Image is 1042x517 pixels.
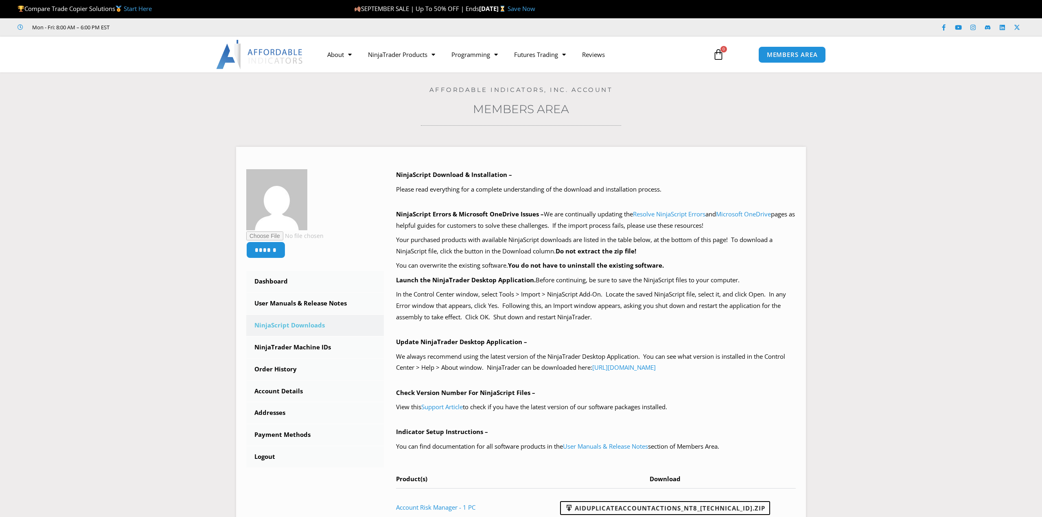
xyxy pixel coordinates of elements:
span: Product(s) [396,475,427,483]
img: 8238e644ec491e7434616f3b299f517a81825848ff9ea252367ca992b10acf87 [246,169,307,230]
a: User Manuals & Release Notes [246,293,384,314]
p: Your purchased products with available NinjaScript downloads are listed in the table below, at th... [396,234,796,257]
a: NinjaScript Downloads [246,315,384,336]
a: Support Article [421,403,463,411]
b: Update NinjaTrader Desktop Application – [396,338,527,346]
b: NinjaScript Errors & Microsoft OneDrive Issues – [396,210,544,218]
a: Account Risk Manager - 1 PC [396,503,475,511]
img: ⌛ [499,6,506,12]
a: Start Here [124,4,152,13]
a: Affordable Indicators, Inc. Account [429,86,613,94]
a: [URL][DOMAIN_NAME] [592,363,656,371]
b: NinjaScript Download & Installation – [396,170,512,179]
p: We always recommend using the latest version of the NinjaTrader Desktop Application. You can see ... [396,351,796,374]
p: View this to check if you have the latest version of our software packages installed. [396,401,796,413]
span: SEPTEMBER SALE | Up To 50% OFF | Ends [354,4,479,13]
a: Futures Trading [506,45,574,64]
a: Logout [246,446,384,467]
b: Do not extract the zip file! [556,247,636,255]
p: Before continuing, be sure to save the NinjaScript files to your computer. [396,275,796,286]
a: Reviews [574,45,613,64]
a: Programming [443,45,506,64]
a: Save Now [508,4,535,13]
a: Addresses [246,402,384,423]
a: MEMBERS AREA [758,46,826,63]
nav: Account pages [246,271,384,467]
b: Check Version Number For NinjaScript Files – [396,388,535,397]
p: Please read everything for a complete understanding of the download and installation process. [396,184,796,195]
span: Mon - Fri: 8:00 AM – 6:00 PM EST [30,22,109,32]
a: AIDuplicateAccountActions_NT8_[TECHNICAL_ID].zip [560,501,770,515]
a: User Manuals & Release Notes [563,442,648,450]
img: LogoAI | Affordable Indicators – NinjaTrader [216,40,304,69]
span: MEMBERS AREA [767,52,818,58]
nav: Menu [319,45,703,64]
p: In the Control Center window, select Tools > Import > NinjaScript Add-On. Locate the saved NinjaS... [396,289,796,323]
p: You can overwrite the existing software. [396,260,796,271]
img: 🥇 [116,6,122,12]
a: NinjaTrader Machine IDs [246,337,384,358]
img: 🏆 [18,6,24,12]
a: About [319,45,360,64]
iframe: Customer reviews powered by Trustpilot [121,23,243,31]
span: 0 [720,46,727,52]
b: Indicator Setup Instructions – [396,428,488,436]
a: 0 [701,43,736,66]
img: 🍂 [355,6,361,12]
p: You can find documentation for all software products in the section of Members Area. [396,441,796,452]
b: You do not have to uninstall the existing software. [508,261,664,269]
span: Compare Trade Copier Solutions [18,4,152,13]
a: NinjaTrader Products [360,45,443,64]
a: Payment Methods [246,424,384,445]
a: Members Area [473,102,569,116]
a: Dashboard [246,271,384,292]
a: Account Details [246,381,384,402]
b: Launch the NinjaTrader Desktop Application. [396,276,536,284]
a: Order History [246,359,384,380]
p: We are continually updating the and pages as helpful guides for customers to solve these challeng... [396,209,796,231]
span: Download [650,475,681,483]
strong: [DATE] [479,4,507,13]
a: Resolve NinjaScript Errors [633,210,705,218]
a: Microsoft OneDrive [716,210,771,218]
